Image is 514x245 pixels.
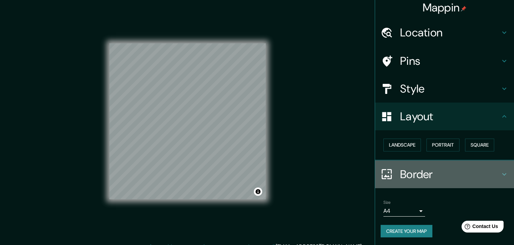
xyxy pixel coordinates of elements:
h4: Location [400,26,500,40]
h4: Pins [400,54,500,68]
button: Create your map [381,225,432,238]
h4: Style [400,82,500,96]
button: Square [465,139,494,151]
div: Border [375,160,514,188]
div: A4 [383,205,425,217]
div: Layout [375,103,514,130]
img: pin-icon.png [461,6,466,11]
canvas: Map [109,43,266,199]
div: Pins [375,47,514,75]
iframe: Help widget launcher [452,218,506,237]
label: Size [383,199,391,205]
div: Style [375,75,514,103]
div: Location [375,19,514,46]
h4: Border [400,167,500,181]
h4: Mappin [423,1,467,15]
h4: Layout [400,110,500,123]
button: Portrait [426,139,459,151]
button: Landscape [383,139,421,151]
button: Toggle attribution [254,187,262,196]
